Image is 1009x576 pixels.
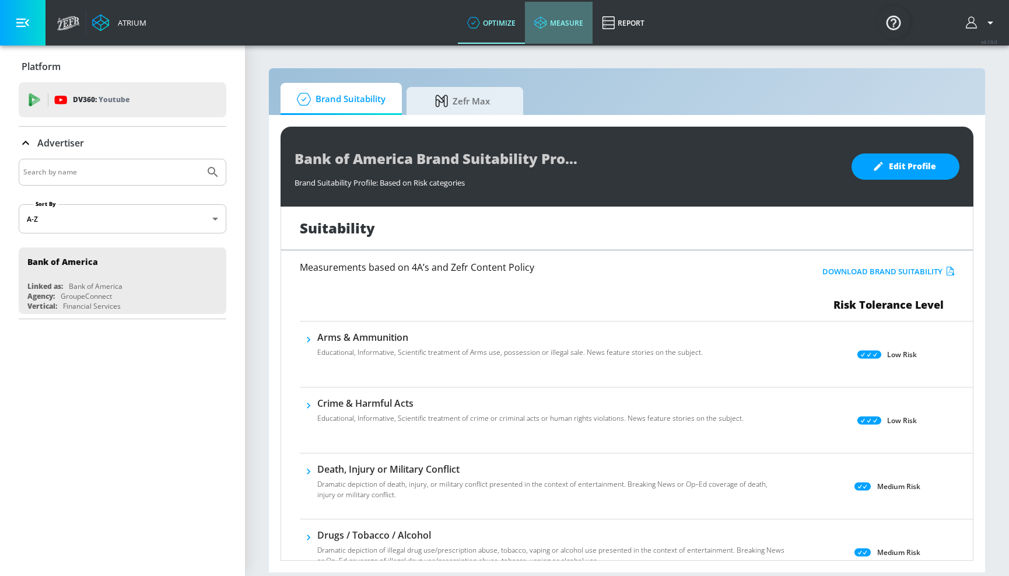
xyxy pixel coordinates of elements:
div: Financial Services [63,301,121,311]
button: Download Brand Suitability [819,263,958,281]
h6: Measurements based on 4A’s and Zefr Content Policy [300,263,748,272]
button: Open Resource Center [877,6,910,39]
div: Advertiser [19,127,226,159]
div: Atrium [113,18,146,28]
h6: Death, Injury or Military Conflict [317,463,787,476]
div: Agency: [27,291,55,301]
p: Low Risk [887,348,917,361]
h1: Suitability [300,218,375,238]
div: GroupeConnect [61,291,112,301]
div: Crime & Harmful ActsEducational, Informative, Scientific treatment of crime or criminal acts or h... [317,397,744,431]
label: Sort By [33,200,58,208]
span: Edit Profile [875,159,936,174]
a: optimize [458,2,525,44]
p: Dramatic depiction of death, injury, or military conflict presented in the context of entertainme... [317,479,787,500]
a: Atrium [92,14,146,32]
div: Brand Suitability Profile: Based on Risk categories [295,172,840,188]
h6: Crime & Harmful Acts [317,397,744,410]
div: Bank of America [69,281,122,291]
span: Risk Tolerance Level [833,298,944,312]
span: Brand Suitability [292,85,386,113]
p: Educational, Informative, Scientific treatment of crime or criminal acts or human rights violatio... [317,413,744,424]
p: DV360: [73,93,129,106]
p: Low Risk [887,414,917,427]
div: Bank of AmericaLinked as:Bank of AmericaAgency:GroupeConnectVertical:Financial Services [19,247,226,314]
input: Search by name [23,165,200,180]
span: v 4.19.0 [981,39,997,45]
h6: Drugs / Tobacco / Alcohol [317,529,787,542]
p: Dramatic depiction of illegal drug use/prescription abuse, tobacco, vaping or alcohol use present... [317,545,787,566]
div: DV360: Youtube [19,82,226,117]
nav: list of Advertiser [19,243,226,319]
div: Platform [19,50,226,83]
div: Drugs / Tobacco / AlcoholDramatic depiction of illegal drug use/prescription abuse, tobacco, vapi... [317,529,787,573]
h6: Arms & Ammunition [317,331,703,344]
div: Linked as: [27,281,63,291]
p: Medium Risk [877,480,920,493]
div: Advertiser [19,159,226,319]
button: Edit Profile [852,153,959,180]
span: Zefr Max [418,87,507,115]
div: Death, Injury or Military ConflictDramatic depiction of death, injury, or military conflict prese... [317,463,787,507]
div: Arms & AmmunitionEducational, Informative, Scientific treatment of Arms use, possession or illega... [317,331,703,365]
div: Vertical: [27,301,57,311]
div: A-Z [19,204,226,233]
a: Report [593,2,654,44]
p: Medium Risk [877,546,920,558]
div: Bank of America [27,256,98,267]
p: Advertiser [37,137,84,149]
p: Youtube [99,93,129,106]
p: Educational, Informative, Scientific treatment of Arms use, possession or illegal sale. News feat... [317,347,703,358]
p: Platform [22,60,61,73]
a: measure [525,2,593,44]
